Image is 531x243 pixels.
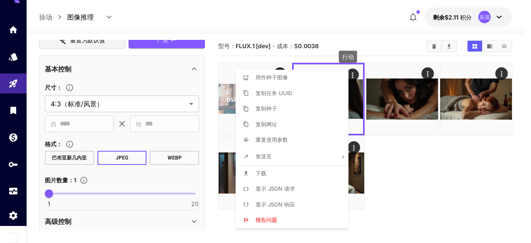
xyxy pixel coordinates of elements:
font: 显示 JSON 响应 [256,201,295,208]
font: 复制网址 [256,121,277,128]
font: 报告问题 [256,216,277,223]
font: 显示 JSON 请求 [256,185,295,192]
font: 行动 [342,53,354,60]
font: 发送至 [256,153,272,160]
font: 复制任务 UUID [256,90,292,96]
font: 重复使用参数 [256,136,288,143]
font: 复制种子 [256,105,277,112]
font: 用作种子图像 [256,74,288,81]
font: 下载 [256,170,266,177]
